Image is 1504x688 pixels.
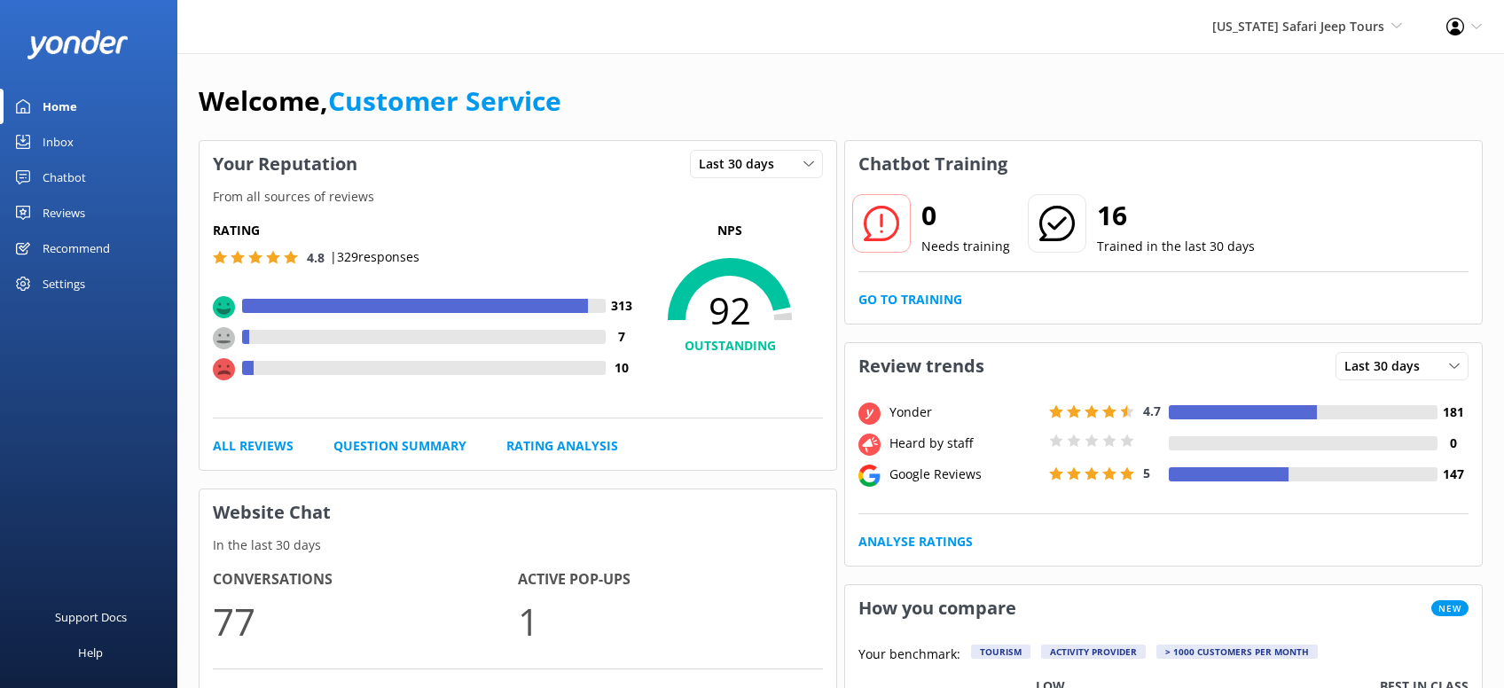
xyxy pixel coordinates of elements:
a: Question Summary [333,436,466,456]
div: Help [78,635,103,670]
a: Customer Service [328,82,561,119]
span: 5 [1143,465,1150,481]
div: Home [43,89,77,124]
div: > 1000 customers per month [1156,645,1318,659]
div: Reviews [43,195,85,231]
h4: Conversations [213,568,518,591]
div: Inbox [43,124,74,160]
span: 4.7 [1143,403,1161,419]
span: 4.8 [307,249,325,266]
p: In the last 30 days [200,536,836,555]
a: Analyse Ratings [858,532,973,551]
h4: OUTSTANDING [637,336,823,356]
a: All Reviews [213,436,294,456]
p: NPS [637,221,823,240]
p: Your benchmark: [858,645,960,666]
span: Last 30 days [699,154,785,174]
h4: 0 [1437,434,1469,453]
h4: 181 [1437,403,1469,422]
div: Chatbot [43,160,86,195]
img: yonder-white-logo.png [27,30,129,59]
h4: 10 [606,358,637,378]
h3: Chatbot Training [845,141,1021,187]
h4: 7 [606,327,637,347]
p: | 329 responses [330,247,419,267]
p: Trained in the last 30 days [1097,237,1255,256]
p: 77 [213,591,518,651]
h1: Welcome, [199,80,561,122]
h4: Active Pop-ups [518,568,823,591]
h3: How you compare [845,585,1030,631]
p: 1 [518,591,823,651]
h5: Rating [213,221,637,240]
span: [US_STATE] Safari Jeep Tours [1212,18,1384,35]
h2: 0 [921,194,1010,237]
div: Activity Provider [1041,645,1146,659]
div: Recommend [43,231,110,266]
p: From all sources of reviews [200,187,836,207]
span: 92 [637,288,823,332]
h4: 313 [606,296,637,316]
span: New [1431,600,1469,616]
div: Settings [43,266,85,301]
div: Tourism [971,645,1030,659]
div: Support Docs [55,599,127,635]
div: Google Reviews [885,465,1045,484]
span: Last 30 days [1344,356,1430,376]
h2: 16 [1097,194,1255,237]
h3: Your Reputation [200,141,371,187]
p: Needs training [921,237,1010,256]
a: Rating Analysis [506,436,618,456]
div: Yonder [885,403,1045,422]
div: Heard by staff [885,434,1045,453]
h3: Website Chat [200,489,836,536]
a: Go to Training [858,290,962,309]
h4: 147 [1437,465,1469,484]
h3: Review trends [845,343,998,389]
